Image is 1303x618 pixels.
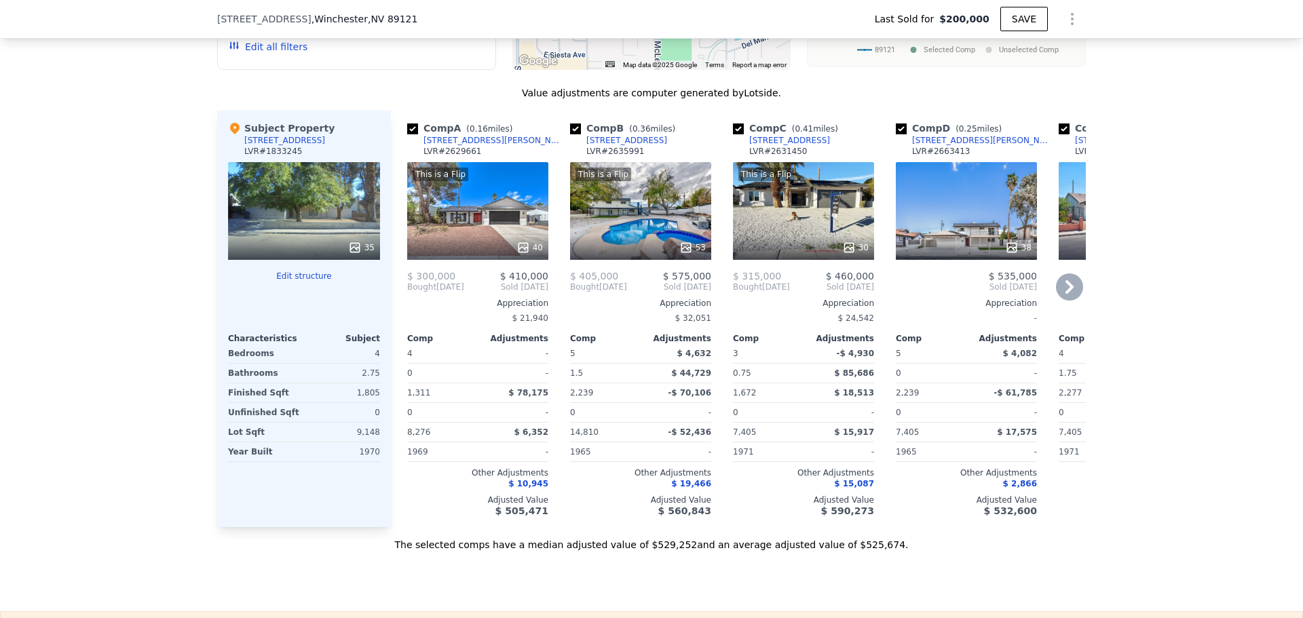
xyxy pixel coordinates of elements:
span: $ 2,866 [1003,479,1037,488]
span: $ 24,542 [838,313,874,323]
span: 5 [896,349,901,358]
span: $ 4,632 [677,349,711,358]
div: - [969,403,1037,422]
span: $ 6,352 [514,427,548,437]
span: 0 [733,408,738,417]
span: ( miles) [461,124,518,134]
div: Characteristics [228,333,304,344]
button: Show Options [1059,5,1086,33]
text: 89121 [875,45,895,54]
a: [STREET_ADDRESS][PERSON_NAME] [407,135,565,146]
a: Report a map error [732,61,787,69]
a: [STREET_ADDRESS] [570,135,667,146]
div: Adjustments [478,333,548,344]
div: [DATE] [407,282,464,292]
div: 1965 [570,442,638,461]
div: 1.5 [570,364,638,383]
span: 1,311 [407,388,430,398]
div: [STREET_ADDRESS][PERSON_NAME] [912,135,1053,146]
div: Comp [896,333,966,344]
div: Other Adjustments [1059,467,1200,478]
div: [STREET_ADDRESS][PERSON_NAME] [423,135,565,146]
span: -$ 52,436 [668,427,711,437]
span: , NV 89121 [368,14,418,24]
span: $ 15,087 [834,479,874,488]
span: $ 85,686 [834,368,874,378]
div: Bathrooms [228,364,301,383]
span: , Winchester [311,12,418,26]
span: 2,239 [570,388,593,398]
span: 0 [407,408,413,417]
div: Adjustments [641,333,711,344]
div: - [969,442,1037,461]
div: - [969,364,1037,383]
div: Bedrooms [228,344,301,363]
span: $ 460,000 [826,271,874,282]
div: 40 [516,241,543,254]
div: Comp [570,333,641,344]
div: Appreciation [570,298,711,309]
span: $ 4,082 [1003,349,1037,358]
div: [DATE] [570,282,627,292]
span: $ 532,600 [984,505,1037,516]
span: $ 590,273 [821,505,874,516]
span: Sold [DATE] [790,282,874,292]
div: Comp D [896,121,1007,135]
button: Keyboard shortcuts [605,61,615,67]
div: 0 [307,403,380,422]
div: 1971 [1059,442,1127,461]
text: Selected Comp [924,45,975,54]
div: Other Adjustments [407,467,548,478]
span: Bought [733,282,762,292]
span: 3 [733,349,738,358]
span: $ 19,466 [671,479,711,488]
div: The selected comps have a median adjusted value of $529,252 and an average adjusted value of $525... [217,527,1086,552]
span: 1,672 [733,388,756,398]
div: Adjusted Value [1059,495,1200,505]
span: $ 78,175 [508,388,548,398]
span: Sold [DATE] [627,282,711,292]
div: This is a Flip [738,168,794,181]
div: LVR # 2631450 [749,146,807,157]
div: Other Adjustments [896,467,1037,478]
div: 0 [896,364,964,383]
span: Bought [407,282,436,292]
a: Open this area in Google Maps (opens a new window) [516,52,561,70]
div: Comp C [733,121,844,135]
span: $ 17,575 [997,427,1037,437]
div: 1965 [896,442,964,461]
button: Edit all filters [229,40,307,54]
div: 0.75 [733,364,801,383]
span: $ 32,051 [675,313,711,323]
div: This is a Flip [413,168,468,181]
div: Unfinished Sqft [228,403,301,422]
span: $ 300,000 [407,271,455,282]
div: Adjustments [966,333,1037,344]
div: LVR # 2635991 [586,146,644,157]
span: 7,405 [1059,427,1082,437]
div: - [806,403,874,422]
div: Appreciation [1059,298,1200,309]
span: $200,000 [939,12,989,26]
span: 14,810 [570,427,599,437]
div: - [480,364,548,383]
div: Appreciation [407,298,548,309]
span: -$ 61,785 [994,388,1037,398]
img: Google [516,52,561,70]
div: [STREET_ADDRESS] [244,135,325,146]
div: - [896,309,1037,328]
div: LVR # 1833245 [244,146,302,157]
span: 0 [570,408,575,417]
button: SAVE [1000,7,1048,31]
div: Other Adjustments [733,467,874,478]
span: [STREET_ADDRESS] [217,12,311,26]
span: Last Sold for [875,12,940,26]
span: $ 21,940 [512,313,548,323]
span: $ 44,729 [671,368,711,378]
span: $ 575,000 [663,271,711,282]
div: - [480,403,548,422]
div: LVR # 2663413 [912,146,970,157]
a: [STREET_ADDRESS] [1059,135,1156,146]
span: -$ 4,930 [837,349,874,358]
span: 0 [1059,408,1064,417]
